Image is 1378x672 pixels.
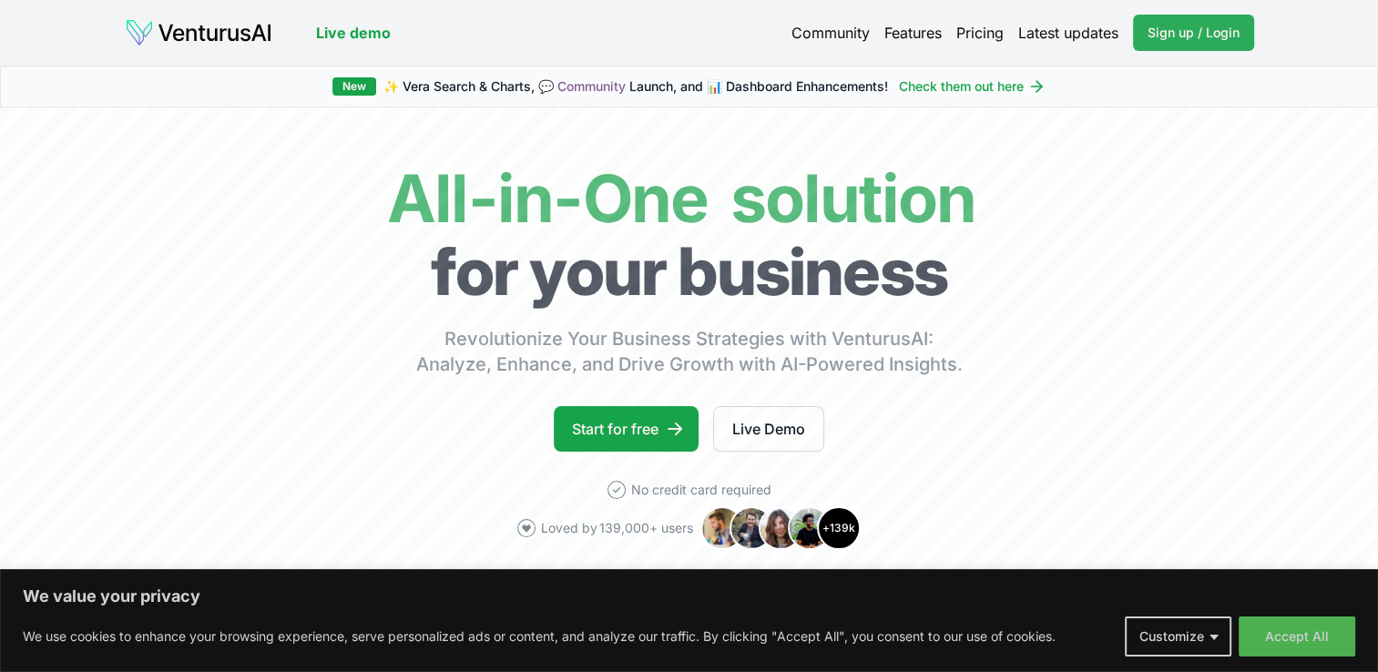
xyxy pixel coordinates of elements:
img: logo [125,18,272,47]
a: Live demo [316,22,391,44]
img: Avatar 4 [788,506,832,550]
img: Avatar 1 [700,506,744,550]
a: Sign up / Login [1133,15,1254,51]
a: Features [884,22,942,44]
a: Start for free [554,406,699,452]
p: We value your privacy [23,585,1355,607]
a: Latest updates [1018,22,1118,44]
span: ✨ Vera Search & Charts, 💬 Launch, and 📊 Dashboard Enhancements! [383,77,888,96]
span: Sign up / Login [1148,24,1240,42]
button: Accept All [1239,616,1355,657]
img: Avatar 3 [759,506,802,550]
a: Check them out here [899,77,1046,96]
button: Customize [1125,616,1231,657]
img: Avatar 2 [730,506,773,550]
a: Community [791,22,870,44]
a: Pricing [956,22,1004,44]
a: Community [557,78,626,94]
a: Live Demo [713,406,824,452]
div: New [332,77,376,96]
p: We use cookies to enhance your browsing experience, serve personalized ads or content, and analyz... [23,626,1056,647]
